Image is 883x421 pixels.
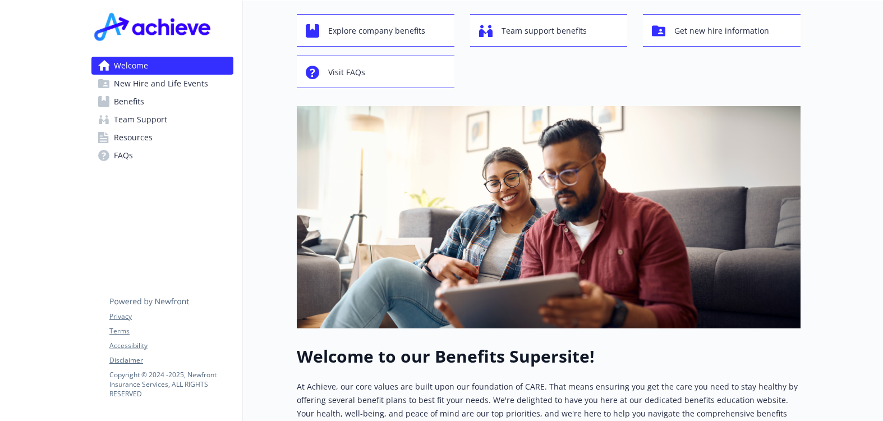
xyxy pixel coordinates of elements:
a: FAQs [91,147,233,164]
span: Team Support [114,111,167,129]
button: Team support benefits [470,14,628,47]
span: Explore company benefits [328,20,425,42]
a: Terms [109,326,233,336]
a: Benefits [91,93,233,111]
a: Welcome [91,57,233,75]
span: Get new hire information [674,20,769,42]
a: Privacy [109,312,233,322]
a: Accessibility [109,341,233,351]
p: Copyright © 2024 - 2025 , Newfront Insurance Services, ALL RIGHTS RESERVED [109,370,233,399]
button: Visit FAQs [297,56,454,88]
span: Visit FAQs [328,62,365,83]
span: FAQs [114,147,133,164]
button: Get new hire information [643,14,801,47]
a: New Hire and Life Events [91,75,233,93]
span: Welcome [114,57,148,75]
h1: Welcome to our Benefits Supersite! [297,346,801,367]
button: Explore company benefits [297,14,454,47]
img: overview page banner [297,106,801,328]
span: New Hire and Life Events [114,75,208,93]
a: Resources [91,129,233,147]
span: Benefits [114,93,144,111]
a: Disclaimer [109,355,233,365]
span: Resources [114,129,153,147]
a: Team Support [91,111,233,129]
span: Team support benefits [502,20,587,42]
